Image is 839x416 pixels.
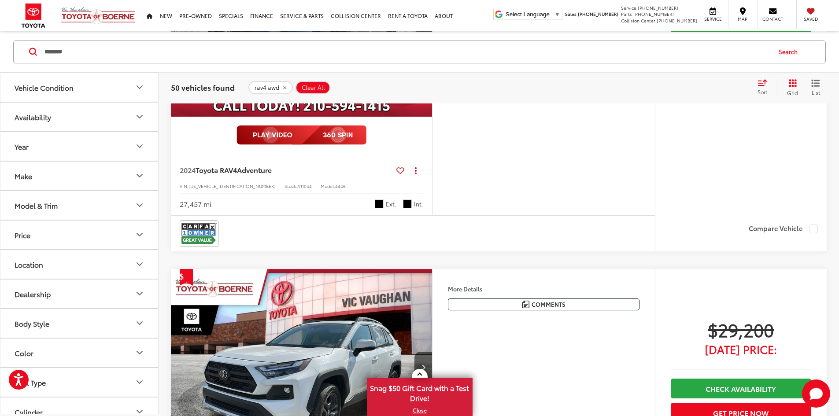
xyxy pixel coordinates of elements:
[403,199,412,208] span: Black
[415,167,417,174] span: dropdown dots
[285,183,297,189] span: Stock:
[248,81,293,94] button: remove rav4%20awd
[0,102,159,131] button: AvailabilityAvailability
[0,73,159,101] button: Vehicle ConditionVehicle Condition
[134,229,145,240] div: Price
[753,78,777,96] button: Select sort value
[321,183,335,189] span: Model:
[802,379,830,408] svg: Start Chat
[621,4,636,11] span: Service
[448,298,639,310] button: Comments
[621,17,655,24] span: Collision Center
[0,368,159,396] button: Fuel TypeFuel Type
[134,111,145,122] div: Availability
[671,345,811,353] span: [DATE] Price:
[297,183,312,189] span: A11044
[134,377,145,387] div: Fuel Type
[414,352,432,383] button: Next image
[171,81,235,92] span: 50 vehicles found
[255,84,279,91] span: rav4 awd
[762,16,783,22] span: Contact
[0,132,159,160] button: YearYear
[180,165,393,175] a: 2024Toyota RAV4Adventure
[621,11,632,17] span: Parts
[506,11,560,18] a: Select Language​
[758,88,767,96] span: Sort
[15,171,32,180] div: Make
[134,82,145,92] div: Vehicle Condition
[554,11,560,18] span: ▼
[801,16,821,22] span: Saved
[703,16,723,22] span: Service
[134,318,145,328] div: Body Style
[15,407,43,416] div: Cylinder
[335,183,346,189] span: 4446
[0,309,159,337] button: Body StyleBody Style
[0,250,159,278] button: LocationLocation
[188,183,276,189] span: [US_VEHICLE_IDENTIFICATION_NUMBER]
[770,40,810,63] button: Search
[375,199,384,208] span: Black
[565,11,577,17] span: Sales
[181,222,217,245] img: View CARFAX report
[15,348,33,357] div: Color
[237,165,272,175] span: Adventure
[671,318,811,340] span: $29,200
[15,201,58,209] div: Model & Trim
[15,260,43,268] div: Location
[671,379,811,398] a: Check Availability
[15,289,51,298] div: Dealership
[134,141,145,151] div: Year
[522,301,529,308] img: Comments
[408,162,423,178] button: Actions
[15,378,46,386] div: Fuel Type
[15,112,51,121] div: Availability
[657,17,697,24] span: [PHONE_NUMBER]
[638,4,678,11] span: [PHONE_NUMBER]
[134,200,145,210] div: Model & Trim
[414,200,423,208] span: Int.
[0,161,159,190] button: MakeMake
[733,16,752,22] span: Map
[134,347,145,358] div: Color
[296,81,330,94] button: Clear All
[180,199,211,209] div: 27,457 mi
[0,279,159,308] button: DealershipDealership
[237,125,366,145] img: full motion video
[134,288,145,299] div: Dealership
[749,225,818,233] label: Compare Vehicle
[506,11,550,18] span: Select Language
[180,165,196,175] span: 2024
[811,88,820,96] span: List
[0,220,159,249] button: PricePrice
[386,200,396,208] span: Ext.
[787,88,798,96] span: Grid
[302,84,325,91] span: Clear All
[196,165,237,175] span: Toyota RAV4
[368,379,472,405] span: Snag $50 Gift Card with a Test Drive!
[15,319,49,327] div: Body Style
[578,11,618,17] span: [PHONE_NUMBER]
[180,183,188,189] span: VIN:
[134,259,145,269] div: Location
[0,338,159,367] button: ColorColor
[44,41,770,62] input: Search by Make, Model, or Keyword
[15,230,30,239] div: Price
[633,11,674,17] span: [PHONE_NUMBER]
[15,83,74,91] div: Vehicle Condition
[0,191,159,219] button: Model & TrimModel & Trim
[448,286,639,292] h4: More Details
[15,142,29,150] div: Year
[134,170,145,181] div: Make
[802,379,830,408] button: Toggle Chat Window
[180,269,193,286] span: Get Price Drop Alert
[777,78,805,96] button: Grid View
[532,300,565,309] span: Comments
[61,7,136,25] img: Vic Vaughan Toyota of Boerne
[805,78,827,96] button: List View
